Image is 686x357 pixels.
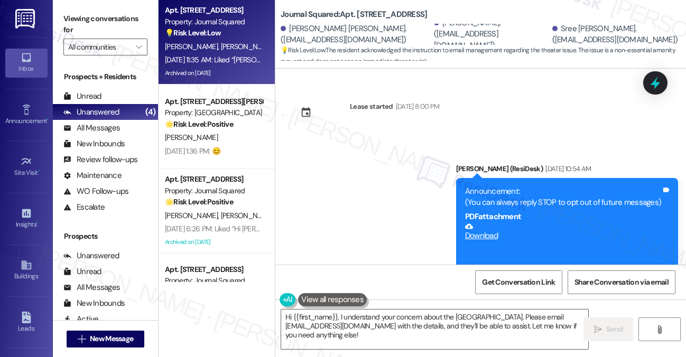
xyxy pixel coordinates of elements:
img: ResiDesk Logo [15,9,37,29]
span: • [47,116,49,123]
div: Review follow-ups [63,154,137,165]
div: Lease started [350,101,393,112]
b: Journal Squared: Apt. [STREET_ADDRESS] [281,9,427,20]
span: [PERSON_NAME] [165,133,218,142]
div: Prospects + Residents [53,71,158,82]
a: Leads [5,308,48,337]
div: Property: Journal Squared [165,275,263,286]
div: Active [63,314,99,325]
strong: 💡 Risk Level: Low [281,46,325,54]
a: Inbox [5,49,48,77]
i:  [136,43,142,51]
strong: 🌟 Risk Level: Positive [165,197,233,206]
div: Property: Journal Squared [165,185,263,196]
i:  [655,325,663,334]
div: Prospects [53,231,158,242]
button: New Message [67,331,145,347]
div: Apt. [STREET_ADDRESS][PERSON_NAME] [165,96,263,107]
i:  [594,325,602,334]
span: • [36,219,38,227]
span: [PERSON_NAME] [165,42,221,51]
iframe: Download https://res.cloudinary.com/residesk/image/upload/v1739201840/cfed7lahlnvyn5ouwdx4.pdf [465,242,624,321]
div: [DATE] 10:54 AM [543,163,591,174]
a: Download [465,222,661,241]
div: [DATE] 8:00 PM [393,101,440,112]
div: Unread [63,266,101,277]
span: [PERSON_NAME] [221,42,277,51]
b: PDF attachment [465,211,521,222]
a: Buildings [5,256,48,285]
div: Unanswered [63,250,119,261]
div: Archived on [DATE] [164,236,264,249]
div: All Messages [63,282,120,293]
div: Apt. [STREET_ADDRESS] [165,264,263,275]
div: Apt. [STREET_ADDRESS] [165,174,263,185]
i:  [78,335,86,343]
strong: 💡 Risk Level: Low [165,28,221,37]
div: Sree [PERSON_NAME]. ([EMAIL_ADDRESS][DOMAIN_NAME]) [552,23,678,46]
div: Property: Journal Squared [165,16,263,27]
a: Site Visit • [5,153,48,181]
div: Apt. [STREET_ADDRESS] [165,5,263,16]
span: • [38,167,40,175]
button: Send [583,317,633,341]
span: [PERSON_NAME] [221,211,274,220]
label: Viewing conversations for [63,11,147,39]
div: Unanswered [63,107,119,118]
div: Property: [GEOGRAPHIC_DATA] [165,107,263,118]
div: New Inbounds [63,138,125,149]
div: Unread [63,91,101,102]
div: [PERSON_NAME] (ResiDesk) [456,163,678,178]
span: Share Conversation via email [574,277,669,288]
div: [DATE] 1:36 PM: 😊 [165,146,220,156]
span: Get Conversation Link [482,277,555,288]
div: Escalate [63,202,105,213]
span: New Message [90,333,133,344]
button: Get Conversation Link [475,270,562,294]
div: (4) [143,104,158,120]
span: Send [606,324,623,335]
strong: 🌟 Risk Level: Positive [165,119,233,129]
div: [PERSON_NAME]. ([EMAIL_ADDRESS][DOMAIN_NAME]) [434,17,550,51]
div: WO Follow-ups [63,186,128,197]
div: Archived on [DATE] [164,67,264,80]
a: Insights • [5,204,48,233]
input: All communities [68,39,131,55]
div: Announcement: (You can always reply STOP to opt out of future messages) [465,186,661,209]
span: : The resident acknowledged the instruction to email management regarding the theater issue. The ... [281,45,686,68]
div: New Inbounds [63,298,125,309]
span: [PERSON_NAME] [165,211,221,220]
div: All Messages [63,123,120,134]
div: Maintenance [63,170,122,181]
div: [DATE] 6:26 PM: Liked “Hi [PERSON_NAME] and [PERSON_NAME]! Starting [DATE]…” [165,224,418,233]
button: Share Conversation via email [568,270,675,294]
div: [PERSON_NAME] [PERSON_NAME]. ([EMAIL_ADDRESS][DOMAIN_NAME]) [281,23,431,46]
textarea: Hi {{first_name}}, I understand your concern about the [GEOGRAPHIC_DATA]. Please email [EMAIL_ADD... [281,309,588,349]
